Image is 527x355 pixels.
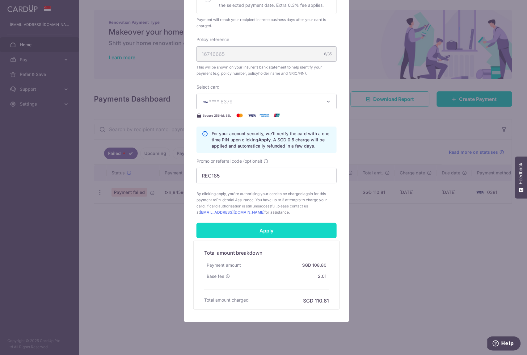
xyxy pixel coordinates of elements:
[515,157,527,198] button: Feedback - Show survey
[207,273,224,279] span: Base fee
[196,223,337,238] input: Apply
[271,112,283,119] img: UnionPay
[246,112,258,119] img: Visa
[203,113,231,118] span: Secure 256-bit SSL
[315,271,329,282] div: 2.01
[196,191,337,215] span: By clicking apply, you're authorising your card to be charged again for this payment to . You hav...
[234,112,246,119] img: Mastercard
[487,336,521,352] iframe: Opens a widget where you can find more information
[196,17,337,29] div: Payment will reach your recipient in three business days after your card is charged.
[202,100,209,104] img: VISA
[196,64,337,77] span: This will be shown on your insurer’s bank statement to help identify your payment (e.g. policy nu...
[196,158,262,164] span: Promo or referral code (optional)
[200,210,264,215] a: [EMAIL_ADDRESS][DOMAIN_NAME]
[300,260,329,271] div: SGD 108.80
[258,137,271,142] b: Apply
[216,198,254,202] span: Prudential Assurance
[303,297,329,304] h6: SGD 110.81
[518,163,524,184] span: Feedback
[204,297,249,303] h6: Total amount charged
[324,51,332,57] div: 8/35
[196,84,220,90] label: Select card
[204,260,243,271] div: Payment amount
[204,249,329,257] h5: Total amount breakdown
[196,36,229,43] label: Policy reference
[258,112,271,119] img: American Express
[212,131,331,149] p: For your account security, we’ll verify the card with a one-time PIN upon clicking . A SGD 0.5 ch...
